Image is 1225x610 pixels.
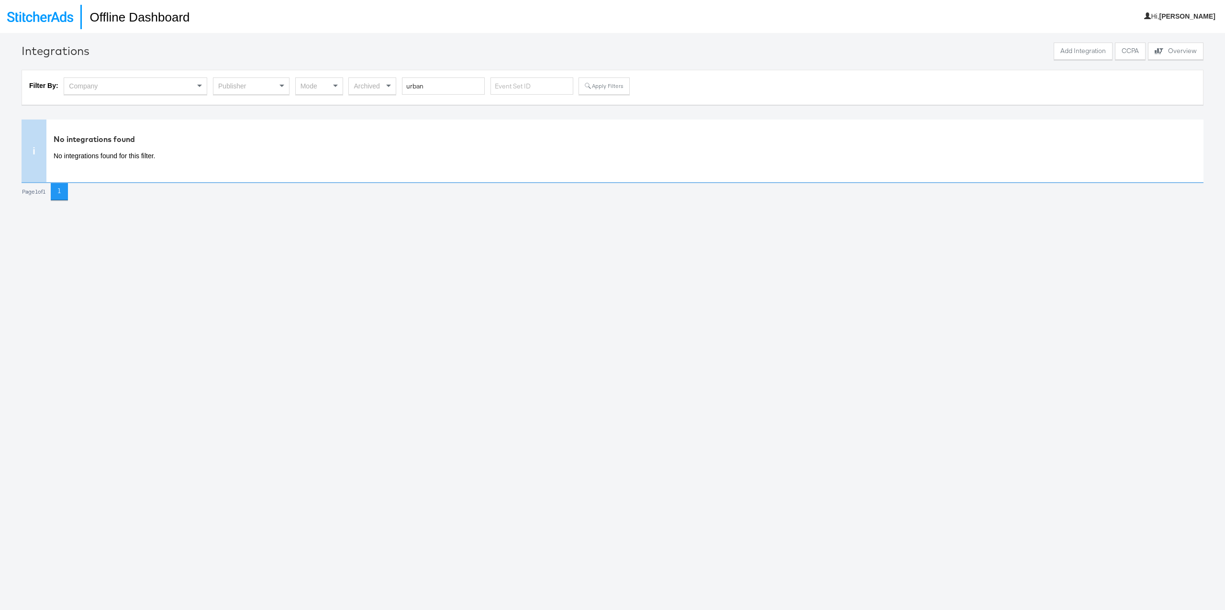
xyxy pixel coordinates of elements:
[7,11,73,22] img: StitcherAds
[1115,43,1146,62] a: CCPA
[1054,43,1113,60] button: Add Integration
[64,78,207,94] div: Company
[579,77,629,95] button: Apply Filters
[349,78,396,94] div: Archived
[1148,43,1203,62] a: Overview
[213,78,289,94] div: Publisher
[29,82,58,89] strong: Filter By:
[296,78,343,94] div: Mode
[1159,12,1215,20] b: [PERSON_NAME]
[54,152,854,161] p: No integrations found for this filter.
[80,5,189,29] h1: Offline Dashboard
[1054,43,1113,62] a: Add Integration
[1148,43,1203,60] button: Overview
[490,77,573,95] input: Event Set ID
[1115,43,1146,60] button: CCPA
[22,43,89,59] div: Integrations
[402,77,485,95] input: Integration Name
[22,188,46,195] div: Page 1 of 1
[54,134,854,145] div: No integrations found
[51,183,68,200] button: 1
